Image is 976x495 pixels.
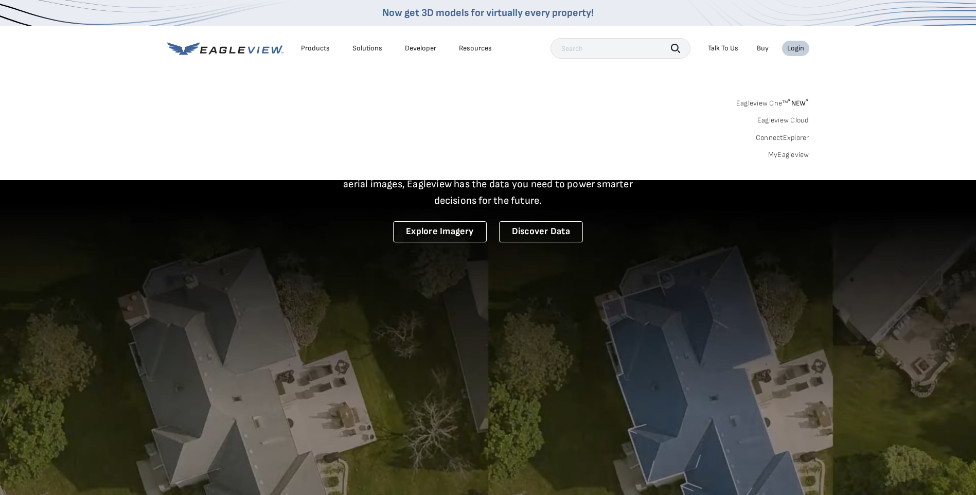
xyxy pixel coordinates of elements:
[331,160,646,209] p: A new era starts here. Built on more than 3.5 billion high-resolution aerial images, Eagleview ha...
[499,221,583,242] a: Discover Data
[382,7,594,19] a: Now get 3D models for virtually every property!
[787,44,804,53] div: Login
[551,38,690,59] input: Search
[301,44,330,53] div: Products
[788,99,809,108] span: NEW
[459,44,492,53] div: Resources
[757,116,809,125] a: Eagleview Cloud
[405,44,436,53] a: Developer
[708,44,738,53] div: Talk To Us
[757,44,769,53] a: Buy
[736,96,809,108] a: Eagleview One™*NEW*
[756,133,809,143] a: ConnectExplorer
[393,221,487,242] a: Explore Imagery
[352,44,382,53] div: Solutions
[768,150,809,160] a: MyEagleview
